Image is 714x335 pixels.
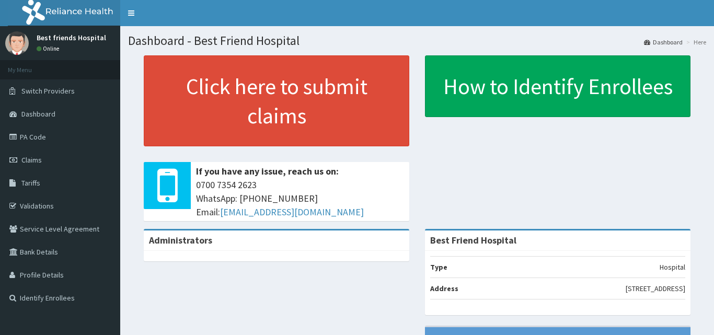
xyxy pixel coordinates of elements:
p: Hospital [660,262,685,272]
a: Online [37,45,62,52]
b: Type [430,262,447,272]
p: Best friends Hospital [37,34,106,41]
span: Dashboard [21,109,55,119]
h1: Dashboard - Best Friend Hospital [128,34,706,48]
span: Switch Providers [21,86,75,96]
span: 0700 7354 2623 WhatsApp: [PHONE_NUMBER] Email: [196,178,404,218]
a: Click here to submit claims [144,55,409,146]
p: [STREET_ADDRESS] [626,283,685,294]
a: Dashboard [644,38,683,47]
img: User Image [5,31,29,55]
b: Administrators [149,234,212,246]
span: Claims [21,155,42,165]
a: How to Identify Enrollees [425,55,690,117]
span: Tariffs [21,178,40,188]
li: Here [684,38,706,47]
b: Address [430,284,458,293]
strong: Best Friend Hospital [430,234,516,246]
b: If you have any issue, reach us on: [196,165,339,177]
a: [EMAIL_ADDRESS][DOMAIN_NAME] [220,206,364,218]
